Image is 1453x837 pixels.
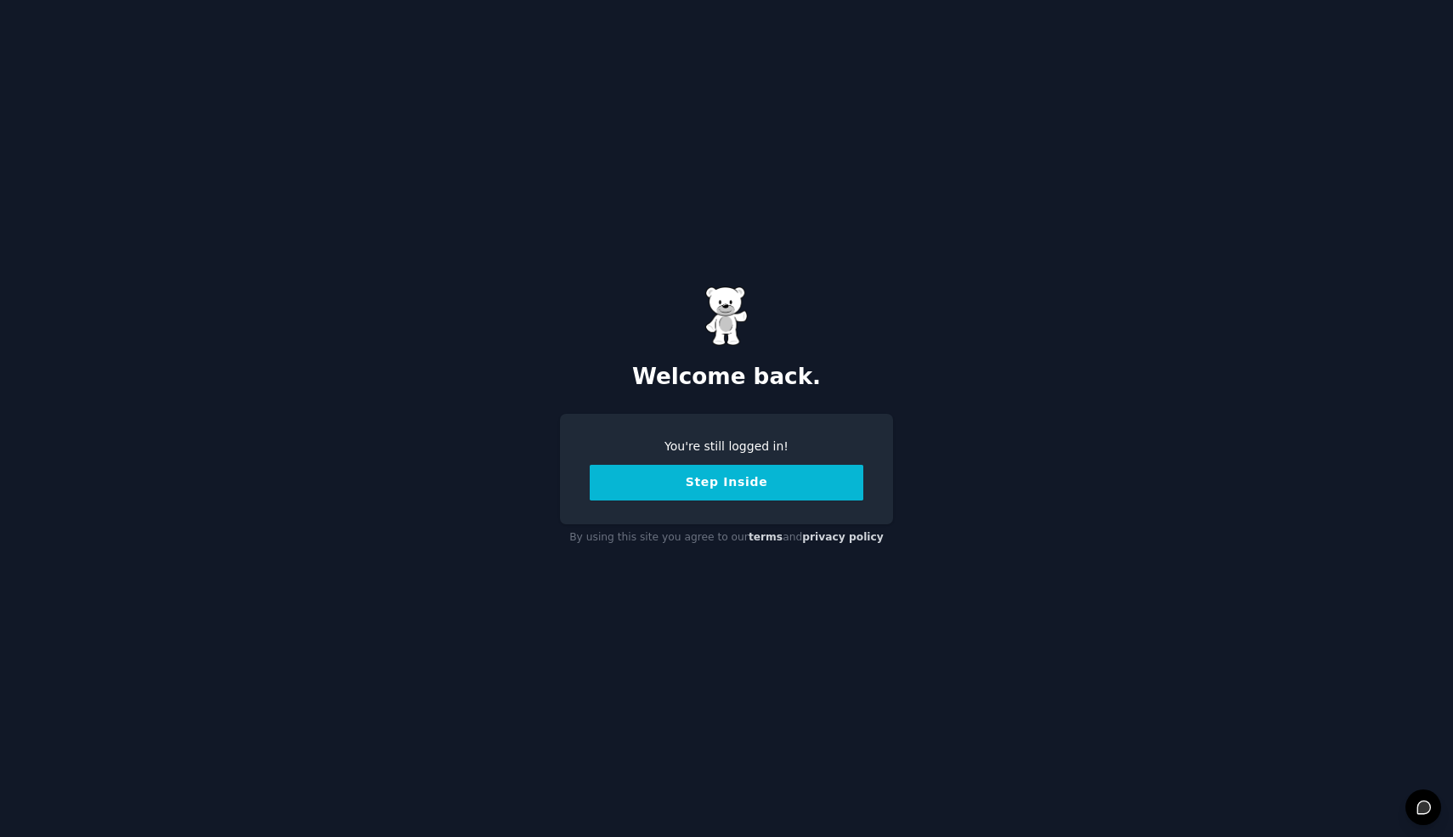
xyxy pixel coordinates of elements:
[705,286,748,346] img: Gummy Bear
[590,465,863,501] button: Step Inside
[560,364,893,391] h2: Welcome back.
[590,438,863,455] div: You're still logged in!
[749,531,783,543] a: terms
[802,531,884,543] a: privacy policy
[560,524,893,551] div: By using this site you agree to our and
[590,475,863,489] a: Step Inside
